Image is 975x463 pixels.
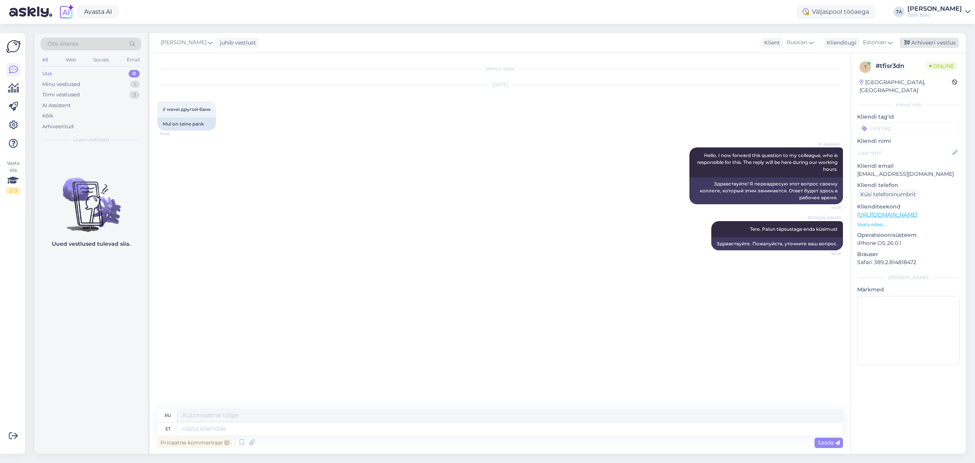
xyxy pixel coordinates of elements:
div: Arhiveeri vestlus [900,38,959,48]
span: [PERSON_NAME] [161,38,207,47]
p: iPhone OS 26.0.1 [857,239,960,247]
div: Vestlus algas [157,65,843,72]
div: Web [64,55,78,65]
div: juhib vestlust [217,39,256,47]
div: Uus [42,70,52,78]
span: AI Assistent [812,141,841,147]
a: Avasta AI [78,5,119,18]
span: У меня другой банк [163,106,211,112]
div: Klienditugi [824,39,856,47]
p: Märkmed [857,286,960,294]
span: 16:48 [812,205,841,210]
div: Minu vestlused [42,81,80,88]
span: 16:49 [812,251,841,256]
div: [DATE] [157,81,843,88]
img: No chats [35,164,147,233]
span: t [864,64,867,70]
span: Estonian [863,38,886,47]
div: et [165,422,170,435]
p: [EMAIL_ADDRESS][DOMAIN_NAME] [857,170,960,178]
span: Saada [818,439,840,446]
div: Väljaspool tööaega [797,5,875,19]
input: Lisa nimi [858,149,951,157]
span: Russian [787,38,807,47]
div: [PERSON_NAME] [857,274,960,281]
div: TA [894,7,904,17]
p: Brauser [857,250,960,258]
div: Здравствуйте. Пожалуйста, уточните ваш вопрос. [711,237,843,250]
p: Kliendi tag'id [857,113,960,121]
div: Tiimi vestlused [42,91,80,99]
div: Здравствуйте! Я переадресую этот вопрос своему коллеге, который этим занимается. Ответ будет здес... [689,177,843,204]
div: # tfisr3dn [876,61,926,71]
div: 0 [129,70,140,78]
span: Otsi kliente [48,40,78,48]
p: Kliendi telefon [857,181,960,189]
p: Safari 389.2.814818472 [857,258,960,266]
div: [PERSON_NAME] [907,6,962,12]
div: 2 / 3 [6,187,20,194]
div: [GEOGRAPHIC_DATA], [GEOGRAPHIC_DATA] [859,78,952,94]
p: Vaata edasi ... [857,221,960,228]
div: Kliendi info [857,101,960,108]
img: explore-ai [58,4,74,20]
div: Privaatne kommentaar [157,438,232,448]
div: All [41,55,50,65]
div: Klient [761,39,780,47]
span: Hello, I now forward this question to my colleague, who is responsible for this. The reply will b... [697,152,839,172]
p: Operatsioonisüsteem [857,231,960,239]
input: Lisa tag [857,122,960,134]
p: Klienditeekond [857,203,960,211]
p: Kliendi email [857,162,960,170]
div: 3 [129,91,140,99]
div: Mul on teine ​​pank [157,117,216,131]
a: [PERSON_NAME]Eesti Loto [907,6,970,18]
div: AI Assistent [42,102,71,109]
a: [URL][DOMAIN_NAME] [857,211,917,218]
div: Küsi telefoninumbrit [857,189,919,200]
span: Online [926,62,957,70]
p: Kliendi nimi [857,137,960,145]
img: Askly Logo [6,39,21,54]
div: Socials [92,55,111,65]
span: Tere. Palun täpsustage enda küsimust [750,226,838,232]
div: 1 [130,81,140,88]
div: ru [165,409,171,422]
div: Eesti Loto [907,12,962,18]
div: Vaata siia [6,160,20,194]
div: Arhiveeritud [42,123,74,131]
span: Uued vestlused [73,136,109,143]
div: Kõik [42,112,53,120]
div: Email [125,55,141,65]
p: Uued vestlused tulevad siia. [52,240,131,248]
span: 16:48 [160,131,188,137]
span: [PERSON_NAME] [808,215,841,221]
